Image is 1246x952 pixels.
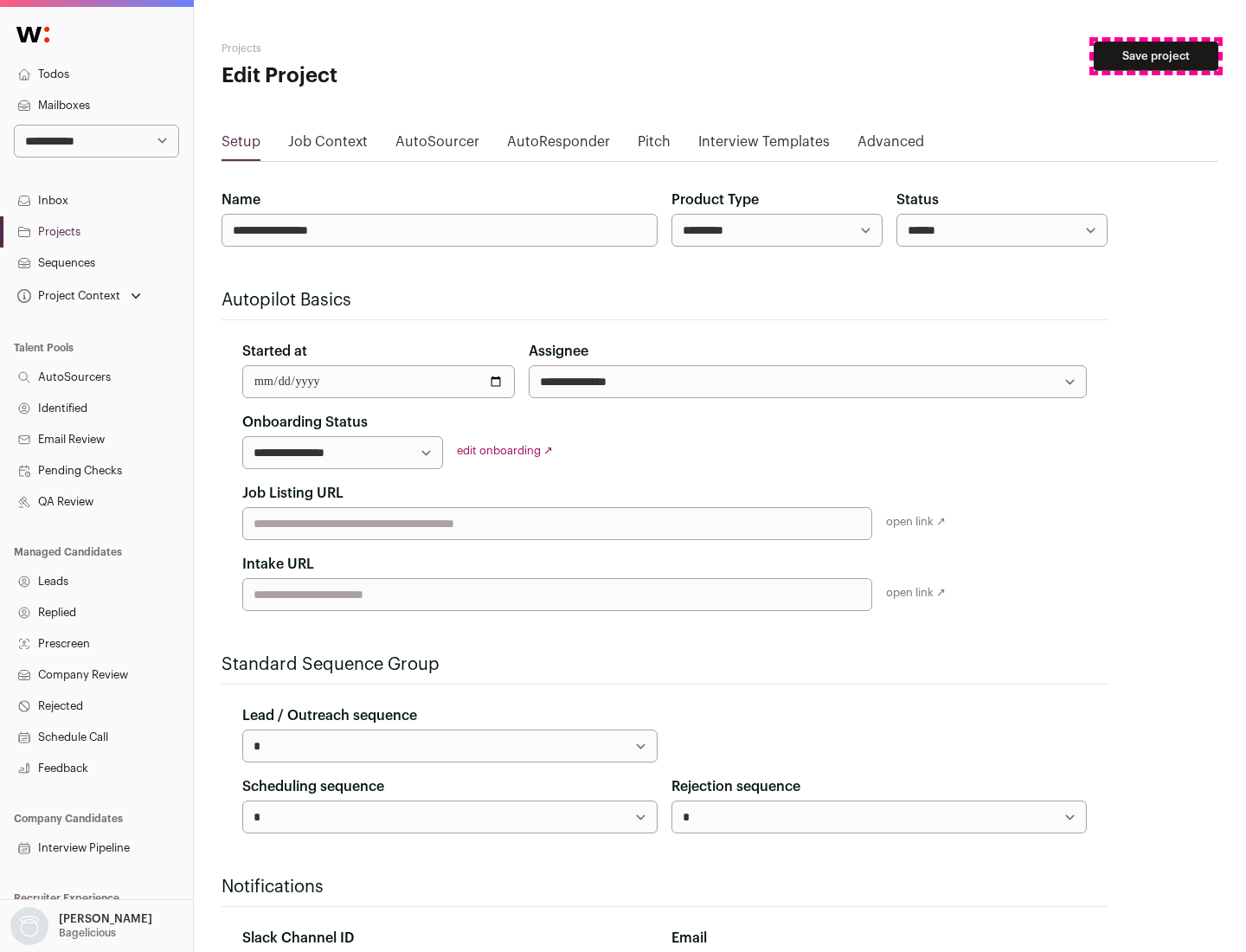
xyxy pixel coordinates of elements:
[242,776,384,797] label: Scheduling sequence
[242,705,417,726] label: Lead / Outreach sequence
[288,132,368,159] a: Job Context
[7,17,59,52] img: Wellfound
[242,341,307,362] label: Started at
[14,289,120,303] div: Project Context
[7,907,156,945] button: Open dropdown
[59,926,116,940] p: Bagelicious
[222,62,554,90] h1: Edit Project
[529,341,588,362] label: Assignee
[896,190,939,210] label: Status
[242,483,344,504] label: Job Listing URL
[857,132,924,159] a: Advanced
[1094,42,1218,71] button: Save project
[242,412,368,433] label: Onboarding Status
[638,132,671,159] a: Pitch
[14,284,145,308] button: Open dropdown
[222,653,1108,677] h2: Standard Sequence Group
[671,190,759,210] label: Product Type
[222,42,554,55] h2: Projects
[59,912,152,926] p: [PERSON_NAME]
[222,190,260,210] label: Name
[222,288,1108,312] h2: Autopilot Basics
[242,928,354,949] label: Slack Channel ID
[507,132,610,159] a: AutoResponder
[395,132,479,159] a: AutoSourcer
[671,776,800,797] label: Rejection sequence
[698,132,830,159] a: Interview Templates
[457,445,553,456] a: edit onboarding ↗
[222,132,260,159] a: Setup
[10,907,48,945] img: nopic.png
[222,875,1108,899] h2: Notifications
[242,554,314,575] label: Intake URL
[671,928,1087,949] div: Email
